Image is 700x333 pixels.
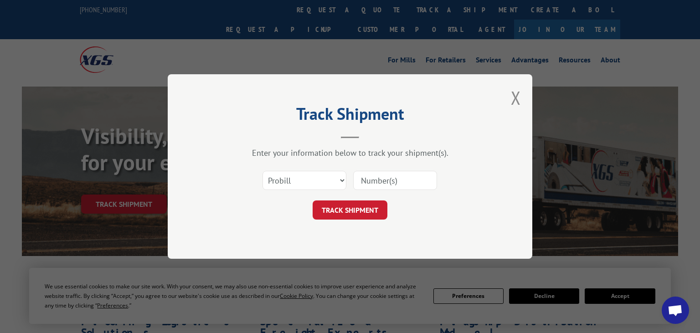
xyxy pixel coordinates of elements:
[511,86,521,110] button: Close modal
[353,171,437,190] input: Number(s)
[313,200,387,220] button: TRACK SHIPMENT
[662,297,689,324] a: Open chat
[213,148,487,158] div: Enter your information below to track your shipment(s).
[213,108,487,125] h2: Track Shipment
